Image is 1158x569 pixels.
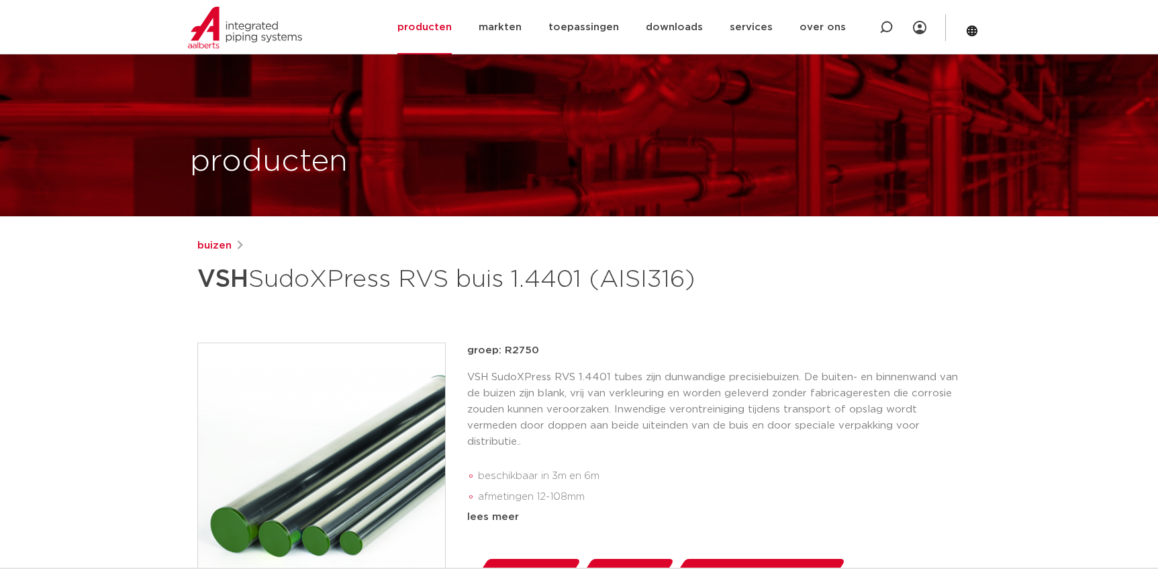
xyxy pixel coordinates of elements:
[467,343,961,359] p: groep: R2750
[478,486,961,508] li: afmetingen 12-108mm
[467,369,961,450] p: VSH SudoXPress RVS 1.4401 tubes zijn dunwandige precisiebuizen. De buiten- en binnenwand van de b...
[197,259,702,300] h1: SudoXPress RVS buis 1.4401 (AISI316)
[478,466,961,487] li: beschikbaar in 3m en 6m
[197,267,248,292] strong: VSH
[467,509,961,525] div: lees meer
[190,140,348,183] h1: producten
[197,238,232,254] a: buizen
